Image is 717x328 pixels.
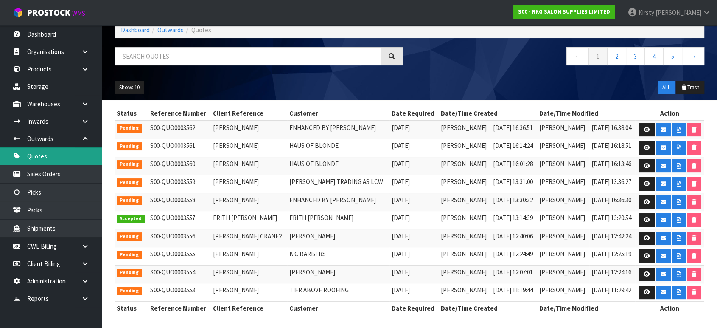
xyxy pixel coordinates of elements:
span: [DATE] [392,124,410,132]
td: [PERSON_NAME] [439,157,491,175]
span: [DATE] [392,141,410,150]
td: [PERSON_NAME] [537,175,589,193]
td: FRITH [PERSON_NAME] [287,211,389,229]
td: [PERSON_NAME] [537,229,589,247]
th: Date Required [389,301,439,315]
th: Status [115,107,148,120]
td: [PERSON_NAME] [537,211,589,229]
td: HAUS OF BLONDE [287,139,389,157]
td: [PERSON_NAME] [287,229,389,247]
td: [DATE] 13:31:00 [491,175,537,193]
td: [PERSON_NAME] [211,193,287,211]
td: ENHANCED BY [PERSON_NAME] [287,193,389,211]
th: Action [635,301,704,315]
span: [DATE] [392,178,410,186]
a: Dashboard [121,26,150,34]
td: [DATE] 16:14:24 [491,139,537,157]
td: [PERSON_NAME] [537,157,589,175]
td: [DATE] 16:13:46 [589,157,636,175]
td: S00-QUO0003556 [148,229,211,247]
td: S00-QUO0003562 [148,121,211,139]
td: FRITH [PERSON_NAME] [211,211,287,229]
th: Customer [287,301,389,315]
span: [DATE] [392,268,410,276]
th: Reference Number [148,107,211,120]
td: [DATE] 16:01:28 [491,157,537,175]
span: [DATE] [392,286,410,294]
span: Pending [117,251,142,259]
a: Outwards [157,26,184,34]
td: [PERSON_NAME] [211,175,287,193]
td: [PERSON_NAME] [211,247,287,266]
th: Reference Number [148,301,211,315]
td: S00-QUO0003561 [148,139,211,157]
td: [DATE] 16:38:04 [589,121,636,139]
td: [PERSON_NAME] [439,211,491,229]
span: ProStock [27,7,70,18]
th: Date/Time Modified [537,107,635,120]
strong: S00 - RKG SALON SUPPLIES LIMITED [518,8,610,15]
td: [PERSON_NAME] [439,283,491,302]
span: Pending [117,287,142,295]
span: Kirsty [639,8,654,17]
td: [PERSON_NAME] [537,265,589,283]
td: [DATE] 16:36:51 [491,121,537,139]
span: Pending [117,232,142,241]
a: 3 [626,47,645,65]
td: S00-QUO0003560 [148,157,211,175]
a: 1 [588,47,608,65]
td: [PERSON_NAME] [211,121,287,139]
td: S00-QUO0003553 [148,283,211,302]
span: Pending [117,196,142,205]
td: [PERSON_NAME] [211,157,287,175]
td: [DATE] 12:07:01 [491,265,537,283]
th: Client Reference [211,301,287,315]
td: [PERSON_NAME] [211,283,287,302]
td: [DATE] 16:18:51 [589,139,636,157]
td: [DATE] 11:19:44 [491,283,537,302]
td: [DATE] 12:24:49 [491,247,537,266]
td: S00-QUO0003554 [148,265,211,283]
a: ← [566,47,589,65]
img: cube-alt.png [13,7,23,18]
button: Show: 10 [115,81,144,94]
td: [PERSON_NAME] [211,139,287,157]
td: [PERSON_NAME] [537,139,589,157]
td: [PERSON_NAME] [211,265,287,283]
td: [DATE] 11:29:42 [589,283,636,302]
td: [DATE] 16:36:30 [589,193,636,211]
span: Pending [117,269,142,277]
th: Customer [287,107,389,120]
td: TIER ABOVE ROOFING [287,283,389,302]
td: S00-QUO0003555 [148,247,211,266]
span: Pending [117,178,142,187]
th: Status [115,301,148,315]
td: [DATE] 12:25:19 [589,247,636,266]
th: Action [635,107,704,120]
a: 5 [663,47,682,65]
td: [PERSON_NAME] [439,121,491,139]
td: [DATE] 13:30:32 [491,193,537,211]
span: [DATE] [392,214,410,222]
td: K C BARBERS [287,247,389,266]
td: [PERSON_NAME] [439,139,491,157]
span: [DATE] [392,160,410,168]
th: Date Required [389,107,439,120]
button: Trash [676,81,704,94]
span: Pending [117,160,142,169]
td: [PERSON_NAME] TRADING AS LCW [287,175,389,193]
td: [DATE] 12:40:06 [491,229,537,247]
td: S00-QUO0003559 [148,175,211,193]
td: [DATE] 12:42:24 [589,229,636,247]
td: [DATE] 13:36:27 [589,175,636,193]
nav: Page navigation [416,47,704,68]
a: → [682,47,704,65]
button: ALL [658,81,675,94]
a: 4 [644,47,664,65]
a: 2 [607,47,626,65]
th: Date/Time Modified [537,301,635,315]
td: [PERSON_NAME] [537,247,589,266]
th: Client Reference [211,107,287,120]
th: Date/Time Created [439,301,537,315]
span: [PERSON_NAME] [655,8,701,17]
